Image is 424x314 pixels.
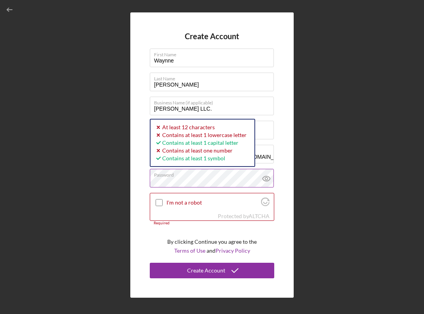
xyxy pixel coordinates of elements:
[154,169,274,178] label: Password
[150,221,274,226] div: Required
[187,263,225,278] div: Create Account
[167,238,257,255] p: By clicking Continue you agree to the and
[174,247,205,254] a: Terms of Use
[261,201,270,207] a: Visit Altcha.org
[166,200,259,206] label: I'm not a robot
[218,213,270,219] div: Protected by
[150,263,274,278] button: Create Account
[154,147,247,154] div: Contains at least one number
[185,32,239,41] h4: Create Account
[216,247,250,254] a: Privacy Policy
[154,97,274,106] label: Business Name (if applicable)
[154,73,274,82] label: Last Name
[249,213,270,219] a: Visit Altcha.org
[154,139,247,147] div: Contains at least 1 capital letter
[154,123,247,131] div: At least 12 characters
[154,49,274,57] label: First Name
[154,131,247,139] div: Contains at least 1 lowercase letter
[154,154,247,162] div: Contains at least 1 symbol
